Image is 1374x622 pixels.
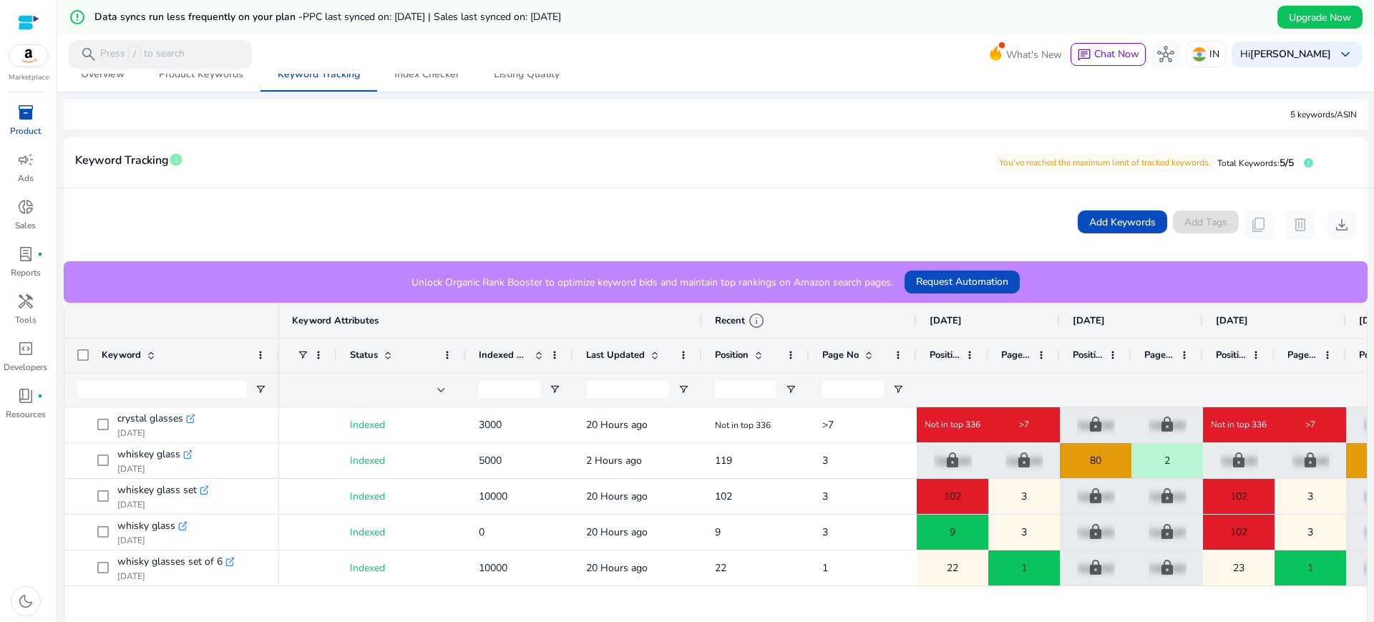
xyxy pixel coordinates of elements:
span: 5000 [479,454,502,467]
span: [DATE] [1216,314,1248,327]
span: 119 [715,454,732,467]
span: What's New [1006,42,1062,67]
span: Product Keywords [159,69,243,79]
span: 102 [1230,517,1247,547]
span: Last Updated [586,349,645,361]
p: [DATE] [117,535,187,546]
span: 102 [715,490,732,503]
span: 22 [947,553,958,583]
p: Upgrade [1149,517,1187,547]
span: [DATE] [930,314,962,327]
span: Indexed [350,561,385,575]
span: Keyword Tracking [278,69,360,79]
div: 5 keywords/ASIN [1290,108,1357,121]
p: IN [1209,42,1219,67]
span: dark_mode [17,593,34,610]
p: Upgrade [1149,410,1187,439]
p: Product [10,125,41,137]
p: Upgrade [1149,553,1187,583]
span: 3 [1307,517,1313,547]
p: [DATE] [117,427,195,439]
button: Open Filter Menu [785,384,796,395]
span: 9 [950,517,955,547]
span: donut_small [17,198,34,215]
span: / [128,47,141,62]
span: info [748,312,765,329]
span: 10000 [479,561,507,575]
span: handyman [17,293,34,310]
span: Keyword Attributes [292,314,379,327]
div: Recent [715,312,765,329]
span: 10000 [479,490,507,503]
span: Not in top 336 [925,419,980,430]
p: Upgrade [1077,410,1115,439]
span: whiskey glass [117,444,180,465]
button: Open Filter Menu [892,384,904,395]
p: Unlock Organic Rank Booster to optimize keyword bids and maintain top rankings on Amazon search p... [411,275,893,290]
p: Tools [15,314,36,326]
span: 22 [715,561,726,575]
span: info [169,152,183,167]
span: fiber_manual_record [37,393,43,399]
span: Upgrade Now [1289,10,1351,25]
button: Open Filter Menu [549,384,560,395]
span: 80 [1090,446,1101,475]
span: Request Automation [916,274,1008,289]
span: 3 [822,525,828,539]
span: Status [350,349,378,361]
span: lab_profile [17,246,34,263]
span: Not in top 336 [715,419,771,431]
span: Overview [81,69,125,79]
span: Page No [1144,349,1174,361]
span: Page No [1287,349,1317,361]
b: [PERSON_NAME] [1250,47,1331,61]
button: Open Filter Menu [678,384,689,395]
span: 3 [1021,482,1027,511]
span: Indexed [350,490,385,503]
span: search [80,46,97,63]
p: Upgrade [1149,482,1187,511]
span: 20 Hours ago [586,561,648,575]
span: Not in top 336 [1211,419,1267,430]
p: Upgrade [934,446,972,475]
span: inventory_2 [17,104,34,121]
span: 3 [1307,482,1313,511]
span: >7 [822,418,834,432]
span: 0 [479,525,484,539]
span: >7 [1305,419,1315,430]
span: Index Checker [394,69,459,79]
span: Page No [822,349,859,361]
span: 1 [1021,553,1027,583]
p: Press to search [100,47,185,62]
span: 23 [1233,553,1244,583]
span: >7 [1019,419,1029,430]
span: fiber_manual_record [37,251,43,257]
span: Add Keywords [1089,215,1156,230]
span: chat [1077,48,1091,62]
span: download [1333,216,1350,233]
span: 20 Hours ago [586,418,648,432]
p: Upgrade [1077,553,1115,583]
span: whisky glasses set of 6 [117,552,223,572]
span: Indexed [350,454,385,467]
span: whiskey glass set [117,480,197,500]
p: Hi [1240,49,1331,59]
span: 3 [822,490,828,503]
span: Indexed Products [479,349,529,361]
p: [DATE] [117,570,234,582]
span: Total Keywords: [1217,157,1280,169]
button: download [1327,210,1356,239]
input: Indexed Products Filter Input [479,381,540,398]
p: Resources [6,408,46,421]
span: PPC last synced on: [DATE] | Sales last synced on: [DATE] [303,10,561,24]
span: Page No [1001,349,1031,361]
span: Position [930,349,960,361]
input: Last Updated Filter Input [586,381,669,398]
span: Chat Now [1094,47,1139,61]
img: in.svg [1192,47,1207,62]
mat-icon: error_outline [69,9,86,26]
span: Indexed [350,418,385,432]
p: Upgrade [1292,446,1330,475]
span: 102 [944,482,961,511]
span: 9 [715,525,721,539]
